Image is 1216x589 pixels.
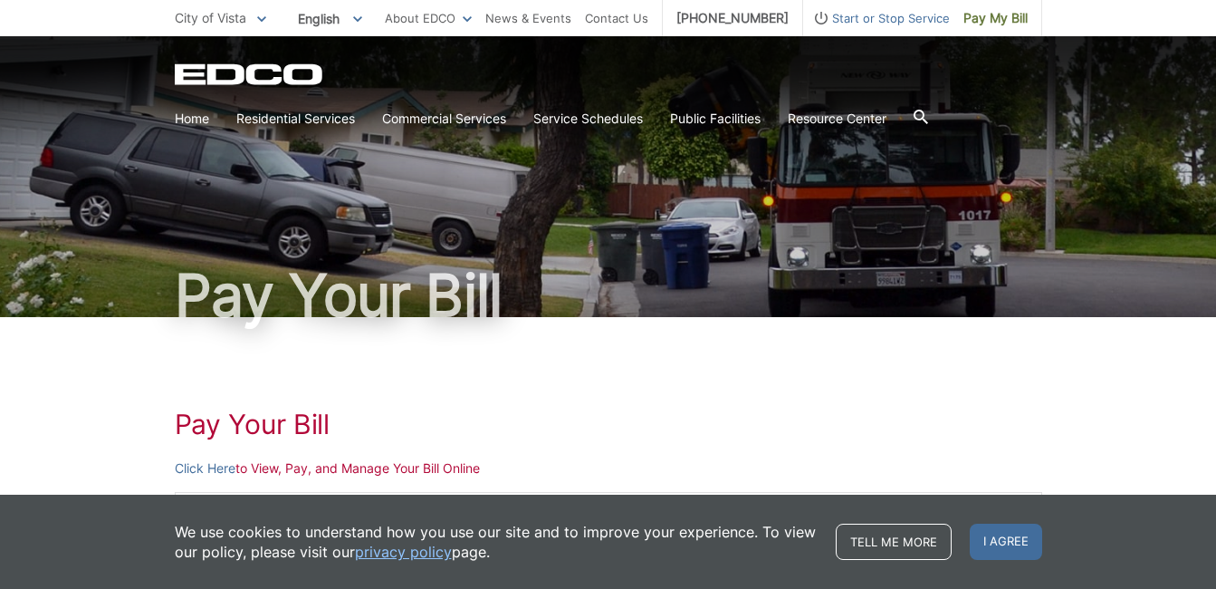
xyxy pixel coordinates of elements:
a: Resource Center [788,109,886,129]
a: Residential Services [236,109,355,129]
a: Home [175,109,209,129]
a: EDCD logo. Return to the homepage. [175,63,325,85]
h1: Pay Your Bill [175,408,1042,440]
a: News & Events [485,8,571,28]
a: privacy policy [355,542,452,562]
span: English [284,4,376,34]
span: City of Vista [175,10,246,25]
h1: Pay Your Bill [175,266,1042,324]
a: Contact Us [585,8,648,28]
a: Click Here [175,459,235,478]
a: Commercial Services [382,109,506,129]
a: Public Facilities [670,109,761,129]
a: Tell me more [836,524,952,560]
p: to View, Pay, and Manage Your Bill Online [175,459,1042,478]
a: Service Schedules [533,109,643,129]
span: I agree [970,524,1042,560]
span: Pay My Bill [963,8,1028,28]
p: We use cookies to understand how you use our site and to improve your experience. To view our pol... [175,522,818,562]
a: About EDCO [385,8,472,28]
